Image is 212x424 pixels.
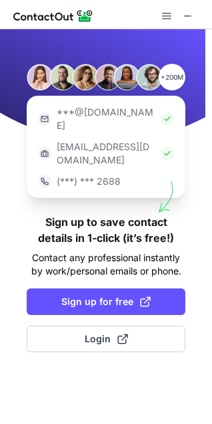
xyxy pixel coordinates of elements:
img: Person #3 [72,64,99,90]
img: Person #2 [49,64,76,90]
img: https://contactout.com/extension/app/static/media/login-email-icon.f64bce713bb5cd1896fef81aa7b14a... [38,112,51,126]
span: Login [85,332,128,346]
span: Sign up for free [61,295,151,308]
img: ContactOut v5.3.10 [13,8,93,24]
p: ***@[DOMAIN_NAME] [57,106,155,132]
button: Login [27,326,185,352]
h1: Sign up to save contact details in 1-click (it’s free!) [27,214,185,246]
img: Check Icon [161,147,174,160]
p: Contact any professional instantly by work/personal emails or phone. [27,251,185,278]
img: https://contactout.com/extension/app/static/media/login-phone-icon.bacfcb865e29de816d437549d7f4cb... [38,175,51,188]
img: Person #4 [95,64,121,90]
img: Person #1 [27,64,53,90]
img: Check Icon [161,112,174,126]
img: https://contactout.com/extension/app/static/media/login-work-icon.638a5007170bc45168077fde17b29a1... [38,147,51,160]
p: +200M [159,64,185,90]
img: Person #6 [136,64,163,90]
img: Person #5 [113,64,140,90]
button: Sign up for free [27,288,185,315]
p: [EMAIL_ADDRESS][DOMAIN_NAME] [57,140,155,167]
